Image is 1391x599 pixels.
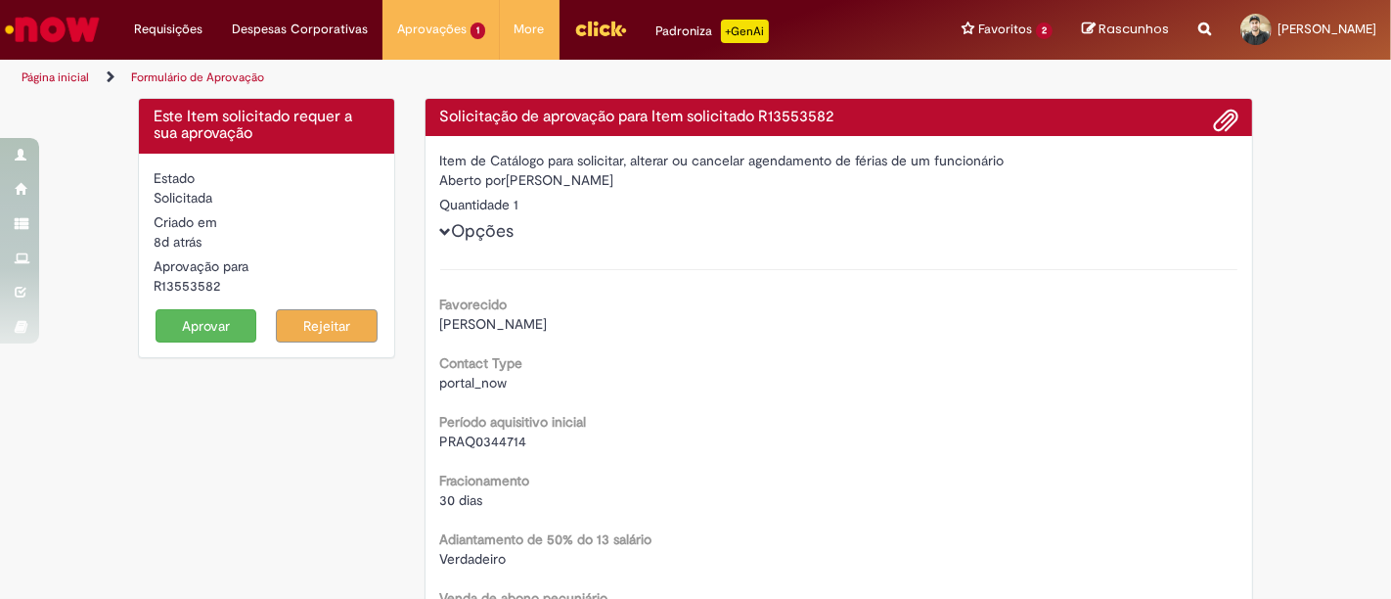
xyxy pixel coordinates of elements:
[154,212,217,232] label: Criado em
[2,10,103,49] img: ServiceNow
[154,256,248,276] label: Aprovação para
[154,168,195,188] label: Estado
[440,354,523,372] b: Contact Type
[15,60,913,96] ul: Trilhas de página
[440,170,507,190] label: Aberto por
[440,491,483,509] span: 30 dias
[440,433,527,450] span: PRAQ0344714
[978,20,1032,39] span: Favoritos
[440,109,1238,126] h4: Solicitação de aprovação para Item solicitado R13553582
[440,296,508,313] b: Favorecido
[154,276,380,296] div: R13553582
[440,151,1238,170] div: Item de Catálogo para solicitar, alterar ou cancelar agendamento de férias de um funcionário
[440,195,1238,214] div: Quantidade 1
[656,20,769,43] div: Padroniza
[134,20,202,39] span: Requisições
[440,413,587,431] b: Período aquisitivo inicial
[154,232,380,252] div: 22/09/2025 08:21:48
[440,315,548,333] span: [PERSON_NAME]
[440,472,530,489] b: Fracionamento
[397,20,467,39] span: Aprovações
[154,109,380,143] h4: Este Item solicitado requer a sua aprovação
[154,188,380,207] div: Solicitada
[440,550,507,568] span: Verdadeiro
[440,530,652,548] b: Adiantamento de 50% do 13 salário
[154,233,202,251] time: 22/09/2025 08:21:48
[1082,21,1169,39] a: Rascunhos
[440,374,508,392] span: portal_now
[156,309,257,343] button: Aprovar
[574,14,627,43] img: click_logo_yellow_360x200.png
[1099,20,1169,38] span: Rascunhos
[1278,21,1376,37] span: [PERSON_NAME]
[154,233,202,251] span: 8d atrás
[721,20,769,43] p: +GenAi
[22,69,89,85] a: Página inicial
[131,69,264,85] a: Formulário de Aprovação
[1036,23,1053,39] span: 2
[471,23,485,39] span: 1
[276,309,378,343] button: Rejeitar
[232,20,368,39] span: Despesas Corporativas
[515,20,545,39] span: More
[440,170,1238,195] div: [PERSON_NAME]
